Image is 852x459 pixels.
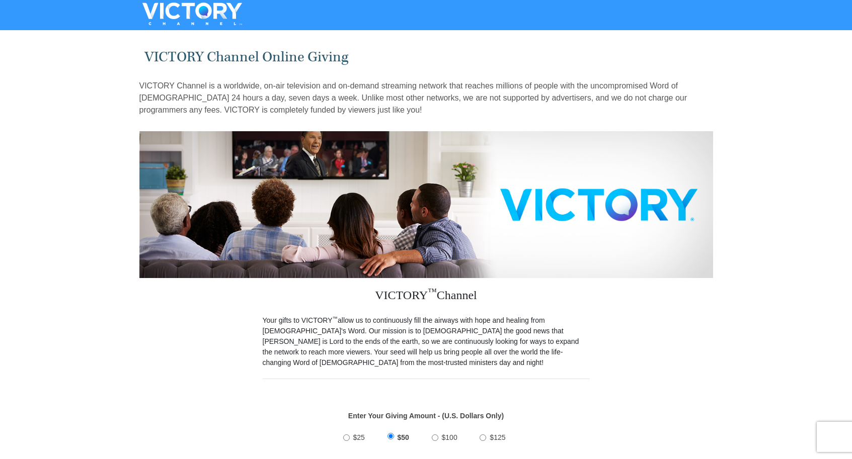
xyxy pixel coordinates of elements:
p: VICTORY Channel is a worldwide, on-air television and on-demand streaming network that reaches mi... [139,80,713,116]
p: Your gifts to VICTORY allow us to continuously fill the airways with hope and healing from [DEMOG... [263,315,590,368]
span: $125 [490,433,505,441]
span: $25 [353,433,365,441]
span: $50 [398,433,409,441]
img: VICTORYTHON - VICTORY Channel [129,3,255,25]
span: $100 [442,433,457,441]
strong: Enter Your Giving Amount - (U.S. Dollars Only) [348,412,504,420]
sup: ™ [428,287,437,297]
h3: VICTORY Channel [263,278,590,315]
h1: VICTORY Channel Online Giving [144,49,708,65]
sup: ™ [333,315,338,321]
